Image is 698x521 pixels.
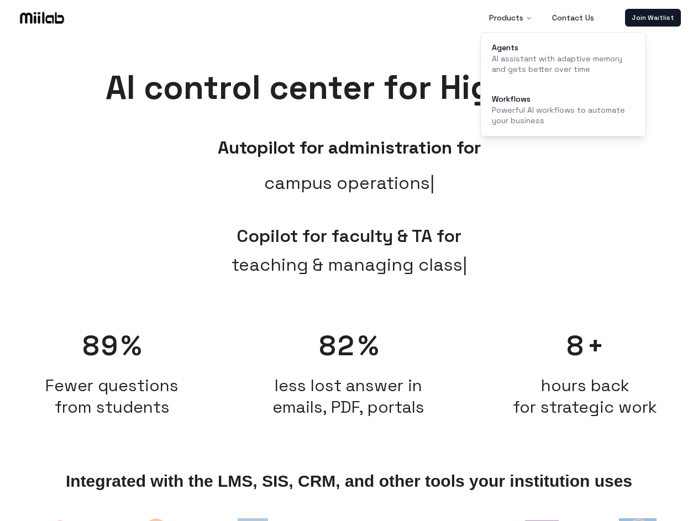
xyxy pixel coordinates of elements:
b: Autopilot for administration for [218,136,481,159]
nav: Main [480,7,603,29]
a: Join Waitlist [625,9,681,27]
span: Integrated with the LMS, SIS, CRM, and other tools your institution uses [66,472,632,491]
span: 82 [319,328,356,364]
span: AI control center for Higher Ed [106,66,593,109]
a: Contact Us [543,7,603,29]
h2: less lost answer in emails, PDF, portals [236,375,461,418]
span: hours back for strategic work [513,375,657,418]
img: Logo [18,9,66,26]
span: % [121,328,141,364]
span: teaching & managing class [232,251,467,278]
button: Products [480,7,541,29]
span: 8 [566,328,585,364]
span: % [358,328,379,364]
span: campus operations [264,170,434,196]
span: + [587,328,604,364]
span: Copilot for faculty & TA for [237,225,461,247]
span: 89 [82,328,119,364]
